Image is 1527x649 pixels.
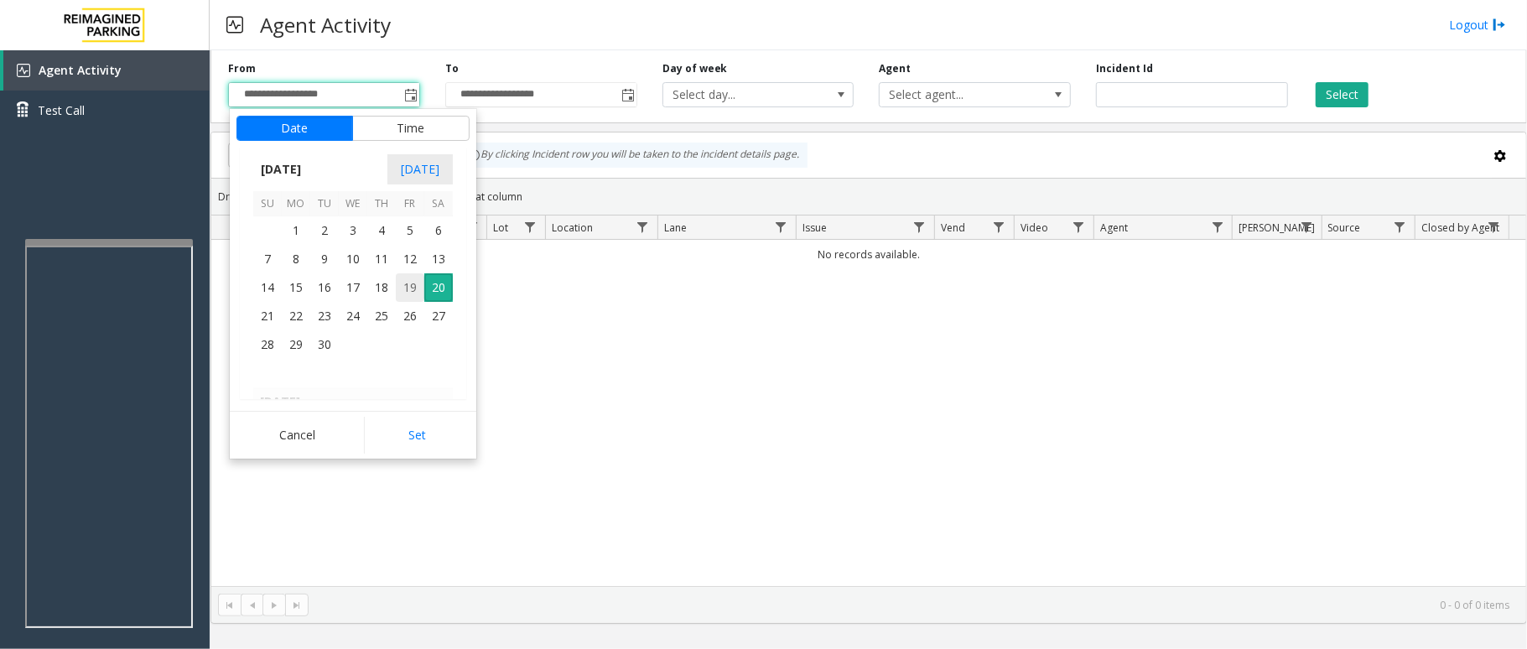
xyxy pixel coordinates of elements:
[1021,221,1048,235] span: Video
[211,215,1526,586] div: Data table
[282,273,310,302] td: Monday, September 15, 2025
[253,191,282,217] th: Su
[401,83,419,106] span: Toggle popup
[339,302,367,330] td: Wednesday, September 24, 2025
[367,273,396,302] span: 18
[1316,82,1369,107] button: Select
[1206,215,1228,238] a: Agent Filter Menu
[424,302,453,330] td: Saturday, September 27, 2025
[1239,221,1316,235] span: [PERSON_NAME]
[339,245,367,273] td: Wednesday, September 10, 2025
[310,330,339,359] td: Tuesday, September 30, 2025
[1483,215,1505,238] a: Closed by Agent Filter Menu
[367,216,396,245] td: Thursday, September 4, 2025
[339,191,367,217] th: We
[1067,215,1090,238] a: Video Filter Menu
[339,216,367,245] span: 3
[396,273,424,302] span: 19
[228,61,256,76] label: From
[253,387,453,416] th: [DATE]
[367,191,396,217] th: Th
[618,83,636,106] span: Toggle popup
[3,50,210,91] a: Agent Activity
[1328,221,1361,235] span: Source
[339,273,367,302] td: Wednesday, September 17, 2025
[445,61,459,76] label: To
[367,245,396,273] span: 11
[908,215,931,238] a: Issue Filter Menu
[282,302,310,330] td: Monday, September 22, 2025
[396,273,424,302] td: Friday, September 19, 2025
[424,191,453,217] th: Sa
[282,245,310,273] span: 8
[282,273,310,302] span: 15
[1421,221,1499,235] span: Closed by Agent
[282,191,310,217] th: Mo
[396,191,424,217] th: Fr
[252,4,399,45] h3: Agent Activity
[253,245,282,273] td: Sunday, September 7, 2025
[310,330,339,359] span: 30
[396,245,424,273] td: Friday, September 12, 2025
[339,302,367,330] span: 24
[39,62,122,78] span: Agent Activity
[1100,221,1128,235] span: Agent
[494,221,509,235] span: Lot
[282,302,310,330] span: 22
[236,417,360,454] button: Cancel
[396,245,424,273] span: 12
[1096,61,1153,76] label: Incident Id
[211,182,1526,211] div: Drag a column header and drop it here to group by that column
[396,302,424,330] span: 26
[424,245,453,273] span: 13
[880,83,1031,106] span: Select agent...
[988,215,1010,238] a: Vend Filter Menu
[424,216,453,245] td: Saturday, September 6, 2025
[282,330,310,359] td: Monday, September 29, 2025
[396,302,424,330] td: Friday, September 26, 2025
[282,245,310,273] td: Monday, September 8, 2025
[631,215,654,238] a: Location Filter Menu
[253,157,309,182] span: [DATE]
[1389,215,1411,238] a: Source Filter Menu
[364,417,470,454] button: Set
[1449,16,1506,34] a: Logout
[310,302,339,330] span: 23
[459,143,808,168] div: By clicking Incident row you will be taken to the incident details page.
[802,221,827,235] span: Issue
[396,216,424,245] td: Friday, September 5, 2025
[1295,215,1317,238] a: Parker Filter Menu
[38,101,85,119] span: Test Call
[518,215,541,238] a: Lot Filter Menu
[339,273,367,302] span: 17
[310,191,339,217] th: Tu
[17,64,30,77] img: 'icon'
[310,245,339,273] td: Tuesday, September 9, 2025
[310,216,339,245] td: Tuesday, September 2, 2025
[387,154,453,184] span: [DATE]
[253,330,282,359] td: Sunday, September 28, 2025
[552,221,593,235] span: Location
[339,245,367,273] span: 10
[424,216,453,245] span: 6
[253,273,282,302] td: Sunday, September 14, 2025
[282,216,310,245] td: Monday, September 1, 2025
[352,116,470,141] button: Time tab
[319,598,1509,612] kendo-pager-info: 0 - 0 of 0 items
[226,4,243,45] img: pageIcon
[663,83,815,106] span: Select day...
[662,61,728,76] label: Day of week
[253,330,282,359] span: 28
[1493,16,1506,34] img: logout
[664,221,687,235] span: Lane
[310,273,339,302] span: 16
[253,302,282,330] span: 21
[339,216,367,245] td: Wednesday, September 3, 2025
[424,273,453,302] td: Saturday, September 20, 2025
[253,273,282,302] span: 14
[211,240,1526,269] td: No records available.
[310,245,339,273] span: 9
[253,245,282,273] span: 7
[310,273,339,302] td: Tuesday, September 16, 2025
[367,273,396,302] td: Thursday, September 18, 2025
